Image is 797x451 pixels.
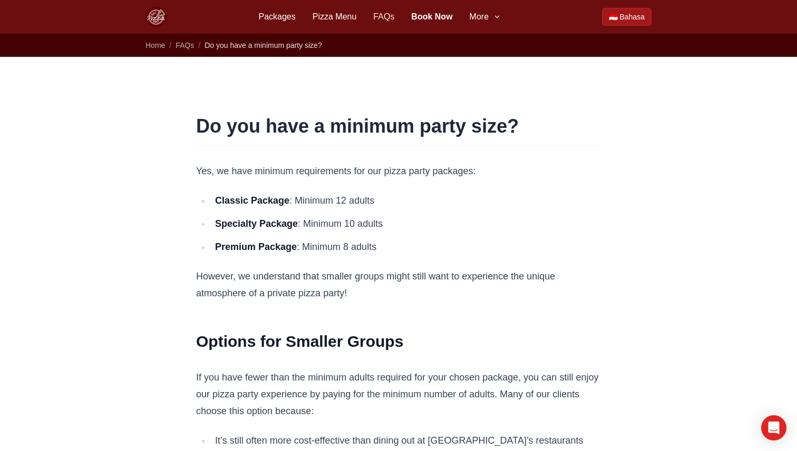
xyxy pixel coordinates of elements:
a: Beralih ke Bahasa Indonesia [602,8,652,26]
a: FAQs [176,41,194,49]
li: / [198,40,200,51]
a: FAQs [373,11,394,23]
a: Pizza Menu [313,11,357,23]
span: More [470,11,489,23]
a: Packages [258,11,295,23]
h2: Options for Smaller Groups [196,331,601,352]
li: It’s still often more cost-effective than dining out at [GEOGRAPHIC_DATA]’s restaurants [211,432,601,449]
a: Book Now [411,11,452,23]
strong: Premium Package [215,242,297,252]
a: Home [145,41,165,49]
p: Yes, we have minimum requirements for our pizza party packages: [196,163,601,179]
strong: Classic Package [215,195,289,206]
p: If you have fewer than the minimum adults required for your chosen package, you can still enjoy o... [196,369,601,419]
li: : Minimum 8 adults [211,238,601,255]
button: More [470,11,501,23]
strong: Specialty Package [215,218,298,229]
div: Open Intercom Messenger [761,415,786,440]
li: : Minimum 10 adults [211,215,601,232]
img: Bali Pizza Party Logo [145,6,167,27]
span: Bahasa [620,12,645,22]
h1: Do you have a minimum party size? [196,116,601,137]
li: / [169,40,171,51]
li: : Minimum 12 adults [211,192,601,209]
span: Do you have a minimum party size? [205,41,322,49]
p: However, we understand that smaller groups might still want to experience the unique atmosphere o... [196,268,601,302]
